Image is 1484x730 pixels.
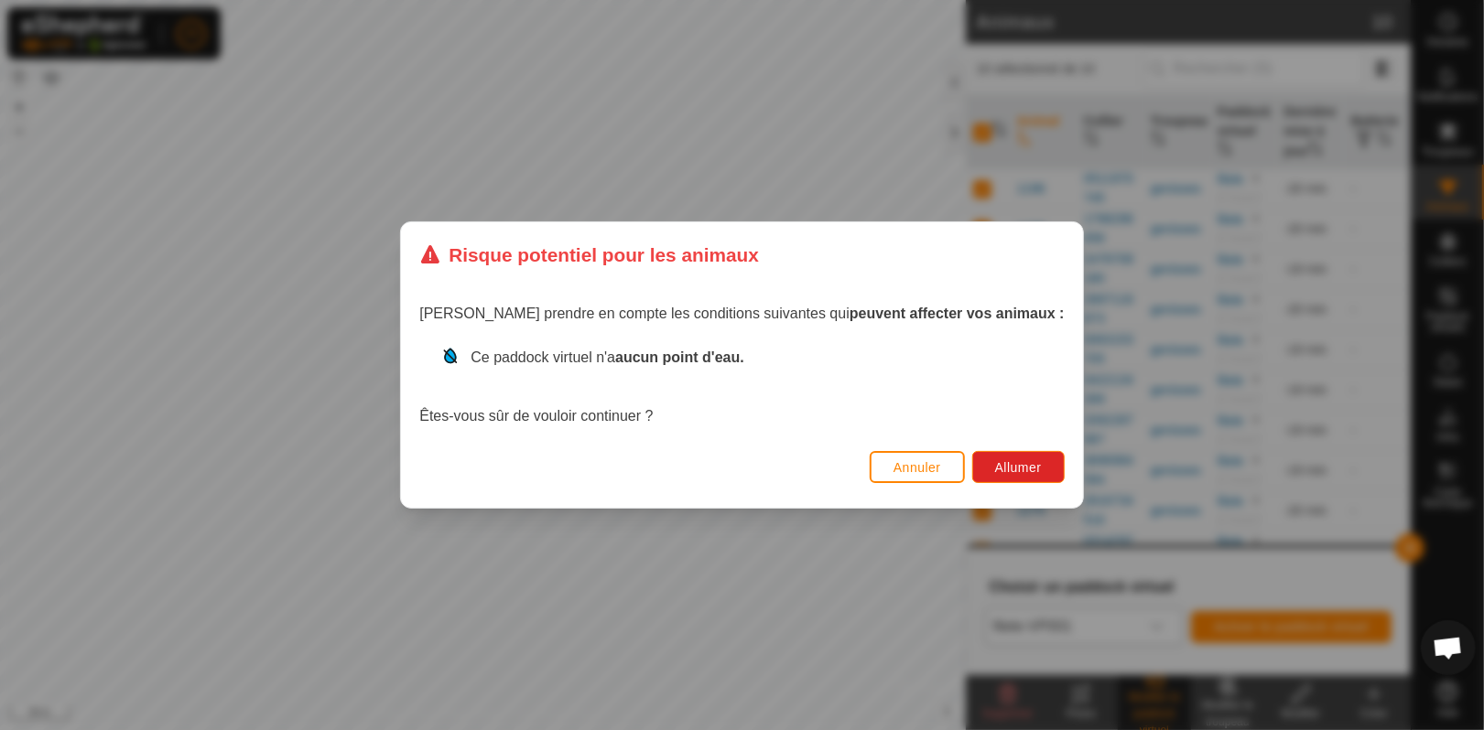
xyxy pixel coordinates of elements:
button: Annuler [870,451,965,483]
strong: aucun point d'eau. [615,349,744,365]
div: Ouvrir le chat [1421,620,1476,675]
div: Êtes-vous sûr de vouloir continuer ? [419,347,1064,427]
span: Annuler [894,460,941,475]
strong: peuvent affecter vos animaux : [850,306,1065,321]
span: Allumer [995,460,1042,475]
button: Allumer [972,451,1065,483]
span: [PERSON_NAME] prendre en compte les conditions suivantes qui [419,306,1064,321]
div: Risque potentiel pour les animaux [419,241,759,269]
span: Ce paddock virtuel n'a [471,349,744,365]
